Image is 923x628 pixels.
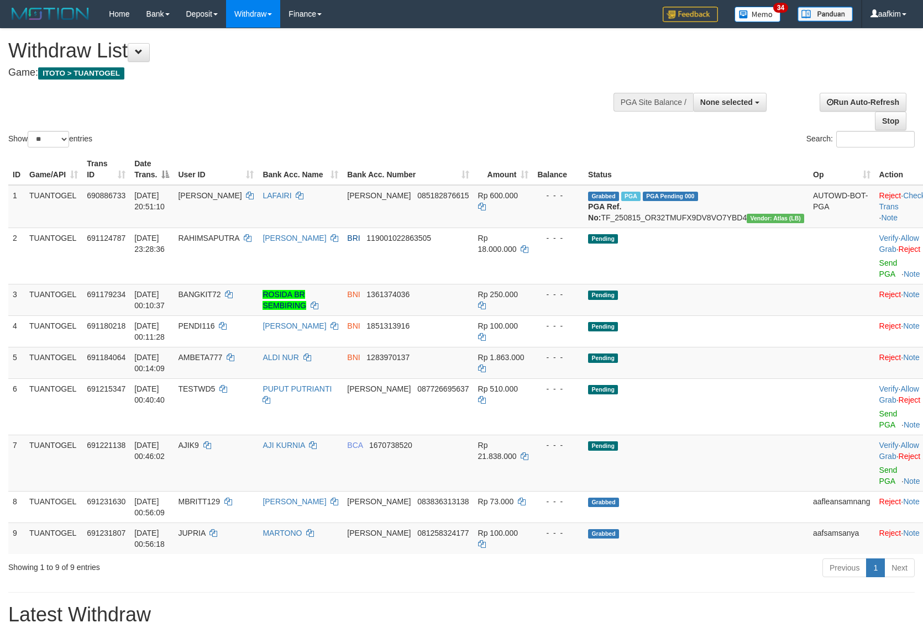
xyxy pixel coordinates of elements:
[366,321,410,330] span: Copy 1851313916 to clipboard
[879,441,919,461] a: Allow Grab
[879,441,919,461] span: ·
[25,284,82,315] td: TUANTOGEL
[263,441,305,450] a: AJI KURNIA
[25,523,82,554] td: TUANTOGEL
[87,353,125,362] span: 691184064
[25,185,82,228] td: TUANTOGEL
[478,321,518,330] span: Rp 100.000
[663,7,718,22] img: Feedback.jpg
[903,353,920,362] a: Note
[134,497,165,517] span: [DATE] 00:56:09
[8,523,25,554] td: 9
[588,441,618,451] span: Pending
[263,353,298,362] a: ALDI NUR
[588,322,618,331] span: Pending
[417,191,469,200] span: Copy 085182876615 to clipboard
[134,353,165,373] span: [DATE] 00:14:09
[263,234,326,242] a: [PERSON_NAME]
[478,353,525,362] span: Rp 1.863.000
[263,321,326,330] a: [PERSON_NAME]
[417,497,469,506] span: Copy 083836313138 to clipboard
[879,321,901,330] a: Reject
[836,131,915,147] input: Search:
[25,154,82,185] th: Game/API: activate to sort column ascending
[809,154,875,185] th: Op: activate to sort column ascending
[584,185,809,228] td: TF_250815_OR32TMUFX9DV8VO7YBD4
[806,131,915,147] label: Search:
[263,290,306,310] a: ROSIDA BR SEMBIRING
[87,529,125,537] span: 691231807
[178,497,219,506] span: MBRITT129
[879,497,901,506] a: Reject
[478,441,517,461] span: Rp 21.838.000
[25,435,82,491] td: TUANTOGEL
[178,353,222,362] span: AMBETA777
[134,441,165,461] span: [DATE] 00:46:02
[899,452,921,461] a: Reject
[537,496,579,507] div: - - -
[588,353,618,363] span: Pending
[25,228,82,284] td: TUANTOGEL
[25,315,82,347] td: TUANTOGEL
[820,93,906,112] a: Run Auto-Refresh
[8,131,92,147] label: Show entries
[478,290,518,299] span: Rp 250.000
[537,289,579,300] div: - - -
[366,353,410,362] span: Copy 1283970137 to clipboard
[87,290,125,299] span: 691179234
[478,384,518,393] span: Rp 510.000
[366,234,431,242] span: Copy 119001022863505 to clipboard
[537,190,579,201] div: - - -
[537,320,579,331] div: - - -
[903,321,920,330] a: Note
[899,245,921,254] a: Reject
[178,384,215,393] span: TESTWD5
[613,93,693,112] div: PGA Site Balance /
[879,441,899,450] a: Verify
[904,477,920,485] a: Note
[134,529,165,548] span: [DATE] 00:56:18
[263,529,302,537] a: MARTONO
[347,290,360,299] span: BNI
[417,529,469,537] span: Copy 081258324177 to clipboard
[347,497,411,506] span: [PERSON_NAME]
[537,527,579,539] div: - - -
[8,228,25,284] td: 2
[8,557,376,573] div: Showing 1 to 9 of 9 entries
[178,191,242,200] span: [PERSON_NAME]
[8,378,25,435] td: 6
[809,185,875,228] td: AUTOWD-BOT-PGA
[798,7,853,22] img: panduan.png
[347,529,411,537] span: [PERSON_NAME]
[879,258,898,278] a: Send PGA
[537,352,579,363] div: - - -
[773,3,788,13] span: 34
[478,191,518,200] span: Rp 600.000
[417,384,469,393] span: Copy 087726695637 to clipboard
[588,291,618,300] span: Pending
[478,234,517,254] span: Rp 18.000.000
[134,384,165,404] span: [DATE] 00:40:40
[25,347,82,378] td: TUANTOGEL
[537,383,579,394] div: - - -
[134,321,165,341] span: [DATE] 00:11:28
[130,154,174,185] th: Date Trans.: activate to sort column descending
[8,315,25,347] td: 4
[134,191,165,211] span: [DATE] 20:51:10
[178,441,198,450] span: AJIK9
[693,93,767,112] button: None selected
[884,558,915,577] a: Next
[588,234,618,244] span: Pending
[347,441,363,450] span: BCA
[8,40,604,62] h1: Withdraw List
[537,233,579,244] div: - - -
[879,384,919,404] a: Allow Grab
[347,321,360,330] span: BNI
[533,154,584,185] th: Balance
[747,214,804,223] span: Vendor URL: https://dashboard.q2checkout.com/secure
[178,321,214,330] span: PENDI116
[879,234,919,254] span: ·
[588,202,621,222] b: PGA Ref. No:
[87,497,125,506] span: 691231630
[8,347,25,378] td: 5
